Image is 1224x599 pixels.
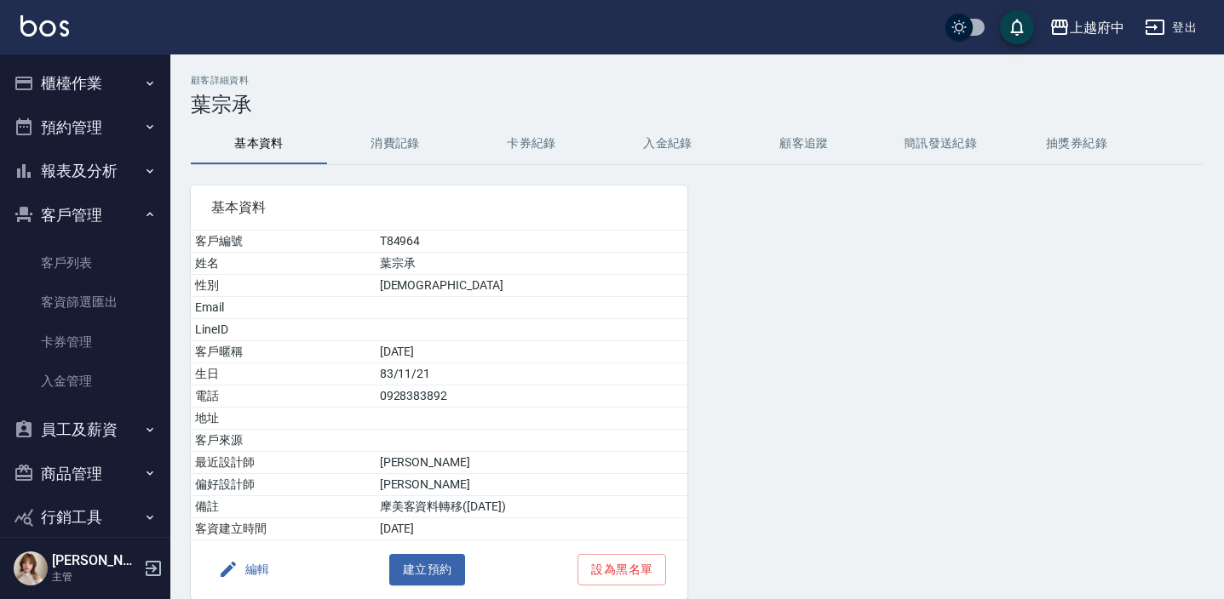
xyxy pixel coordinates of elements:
[376,474,687,496] td: [PERSON_NAME]
[191,231,376,253] td: 客戶編號
[872,123,1009,164] button: 簡訊發送紀錄
[191,385,376,408] td: 電話
[376,496,687,518] td: 摩美客資料轉移([DATE])
[191,430,376,452] td: 客戶來源
[1138,12,1204,43] button: 登出
[376,253,687,275] td: 葉宗承
[376,275,687,297] td: [DEMOGRAPHIC_DATA]
[20,15,69,37] img: Logo
[7,149,164,193] button: 報表及分析
[191,408,376,430] td: 地址
[7,408,164,452] button: 員工及薪資
[600,123,736,164] button: 入金紀錄
[463,123,600,164] button: 卡券紀錄
[191,341,376,363] td: 客戶暱稱
[191,319,376,341] td: LineID
[1009,123,1145,164] button: 抽獎券紀錄
[191,123,327,164] button: 基本資料
[191,474,376,496] td: 偏好設計師
[7,322,164,362] a: 卡券管理
[191,496,376,518] td: 備註
[389,554,466,585] button: 建立預約
[191,275,376,297] td: 性別
[736,123,872,164] button: 顧客追蹤
[191,297,376,319] td: Email
[7,243,164,282] a: 客戶列表
[7,452,164,496] button: 商品管理
[1043,10,1131,45] button: 上越府中
[376,341,687,363] td: [DATE]
[578,554,666,585] button: 設為黑名單
[376,518,687,540] td: [DATE]
[14,551,48,585] img: Person
[7,193,164,237] button: 客戶管理
[191,93,1204,117] h3: 葉宗承
[52,569,139,585] p: 主管
[211,554,277,585] button: 編輯
[52,552,139,569] h5: [PERSON_NAME]
[7,495,164,539] button: 行銷工具
[1000,10,1034,44] button: save
[327,123,463,164] button: 消費記錄
[191,253,376,275] td: 姓名
[376,363,687,385] td: 83/11/21
[191,363,376,385] td: 生日
[376,231,687,253] td: T84964
[376,385,687,408] td: 0928383892
[376,452,687,474] td: [PERSON_NAME]
[191,518,376,540] td: 客資建立時間
[7,106,164,150] button: 預約管理
[191,75,1204,86] h2: 顧客詳細資料
[7,282,164,322] a: 客資篩選匯出
[191,452,376,474] td: 最近設計師
[1070,17,1124,38] div: 上越府中
[7,61,164,106] button: 櫃檯作業
[7,362,164,401] a: 入金管理
[211,199,667,216] span: 基本資料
